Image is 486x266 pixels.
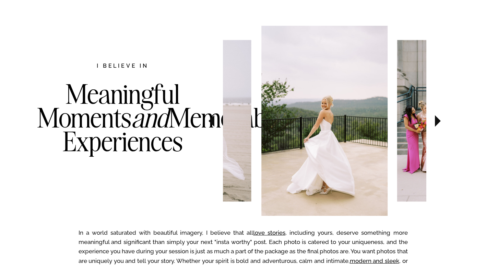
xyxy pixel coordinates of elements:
h2: I believe in [61,62,185,71]
a: modern and sleek [350,257,399,264]
a: love stories [253,229,285,236]
i: and [131,101,168,134]
img: Wedding ceremony in front of the statue of liberty [261,26,388,216]
h3: Meaningful Moments Memorable Experiences [37,82,209,181]
img: Bride and Groom just married [136,40,251,201]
